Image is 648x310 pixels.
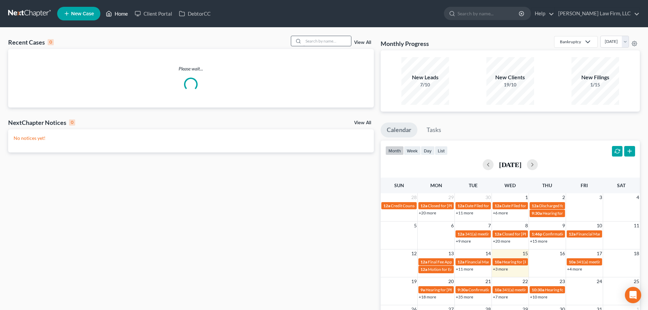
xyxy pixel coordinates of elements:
[465,231,531,236] span: 341(a) meeting for [PERSON_NAME]
[465,259,544,264] span: Financial Management for [PERSON_NAME]
[502,203,595,208] span: Date Filed for [PERSON_NAME] & [PERSON_NAME]
[419,210,436,215] a: +20 more
[531,7,554,20] a: Help
[456,239,471,244] a: +9 more
[493,294,508,299] a: +7 more
[502,259,555,264] span: Hearing for [PERSON_NAME]
[71,11,94,16] span: New Case
[8,65,374,72] p: Please wait...
[485,277,492,285] span: 21
[542,182,552,188] span: Thu
[456,210,473,215] a: +11 more
[499,161,521,168] h2: [DATE]
[176,7,214,20] a: DebtorCC
[522,277,529,285] span: 22
[532,231,542,236] span: 1:46p
[562,193,566,201] span: 2
[468,287,546,292] span: Confirmation hearing for [PERSON_NAME]
[428,203,515,208] span: Closed for [PERSON_NAME] & [PERSON_NAME]
[576,259,645,264] span: 341(a) meeting for Bar K Holdings, LLC
[596,249,603,258] span: 17
[559,277,566,285] span: 23
[381,123,417,137] a: Calendar
[450,222,454,230] span: 6
[430,182,442,188] span: Mon
[633,277,640,285] span: 25
[495,231,501,236] span: 12a
[486,74,534,81] div: New Clients
[569,259,576,264] span: 10a
[458,203,464,208] span: 12a
[569,231,576,236] span: 12a
[420,259,427,264] span: 12a
[567,266,582,272] a: +4 more
[419,294,436,299] a: +18 more
[448,249,454,258] span: 13
[131,7,176,20] a: Client Portal
[532,287,544,292] span: 10:30a
[560,39,581,45] div: Bankruptcy
[48,39,54,45] div: 0
[456,294,473,299] a: +35 more
[617,182,626,188] span: Sat
[495,203,501,208] span: 12a
[559,249,566,258] span: 16
[555,7,639,20] a: [PERSON_NAME] Law Firm, LLC
[420,287,425,292] span: 9a
[420,203,427,208] span: 12a
[458,7,520,20] input: Search by name...
[495,287,501,292] span: 10a
[458,259,464,264] span: 12a
[14,135,368,142] p: No notices yet!
[8,38,54,46] div: Recent Cases
[426,287,479,292] span: Hearing for [PERSON_NAME]
[532,211,542,216] span: 9:30a
[493,210,508,215] a: +6 more
[448,193,454,201] span: 29
[493,239,510,244] a: +20 more
[571,74,619,81] div: New Filings
[458,231,464,236] span: 12a
[485,249,492,258] span: 14
[633,222,640,230] span: 11
[504,182,516,188] span: Wed
[625,287,641,303] div: Open Intercom Messenger
[530,294,547,299] a: +10 more
[502,231,584,236] span: Closed for [PERSON_NAME], Demetrielannett
[69,119,75,126] div: 0
[391,203,462,208] span: Credit Counseling for [PERSON_NAME]
[636,193,640,201] span: 4
[596,222,603,230] span: 10
[596,277,603,285] span: 24
[543,231,619,236] span: Confirmation hearing for Apple Central KC
[581,182,588,188] span: Fri
[411,193,417,201] span: 28
[465,203,522,208] span: Date Filed for [PERSON_NAME]
[633,249,640,258] span: 18
[493,266,508,272] a: +3 more
[522,249,529,258] span: 15
[495,259,501,264] span: 10a
[599,193,603,201] span: 3
[8,118,75,127] div: NextChapter Notices
[545,287,591,292] span: Hearing for 1 Big Red, LLC
[487,222,492,230] span: 7
[420,123,447,137] a: Tasks
[354,40,371,45] a: View All
[421,146,435,155] button: day
[525,222,529,230] span: 8
[383,203,390,208] span: 12a
[562,222,566,230] span: 9
[428,267,556,272] span: Motion for Entry of Discharge for [PERSON_NAME] & [PERSON_NAME]
[394,182,404,188] span: Sun
[420,267,427,272] span: 12a
[303,36,351,46] input: Search by name...
[401,81,449,88] div: 7/10
[411,277,417,285] span: 19
[354,120,371,125] a: View All
[571,81,619,88] div: 1/15
[435,146,448,155] button: list
[525,193,529,201] span: 1
[385,146,404,155] button: month
[448,277,454,285] span: 20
